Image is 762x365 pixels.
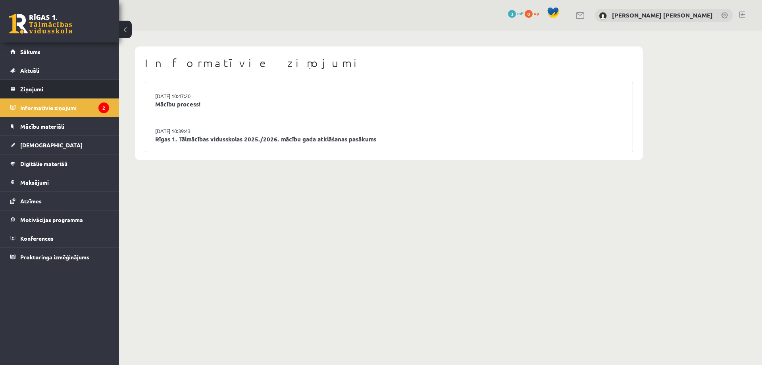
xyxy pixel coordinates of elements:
[525,10,543,16] a: 0 xp
[20,160,67,167] span: Digitālie materiāli
[10,80,109,98] a: Ziņojumi
[10,248,109,266] a: Proktoringa izmēģinājums
[145,56,633,70] h1: Informatīvie ziņojumi
[10,173,109,191] a: Maksājumi
[20,80,109,98] legend: Ziņojumi
[10,117,109,135] a: Mācību materiāli
[155,127,215,135] a: [DATE] 10:39:43
[20,141,83,149] span: [DEMOGRAPHIC_DATA]
[155,100,623,109] a: Mācību process!
[155,92,215,100] a: [DATE] 10:47:20
[20,197,42,205] span: Atzīmes
[20,48,40,55] span: Sākums
[10,211,109,229] a: Motivācijas programma
[10,136,109,154] a: [DEMOGRAPHIC_DATA]
[98,102,109,113] i: 2
[612,11,713,19] a: [PERSON_NAME] [PERSON_NAME]
[508,10,516,18] span: 3
[20,173,109,191] legend: Maksājumi
[525,10,533,18] span: 0
[10,192,109,210] a: Atzīmes
[10,98,109,117] a: Informatīvie ziņojumi2
[20,253,89,261] span: Proktoringa izmēģinājums
[20,235,54,242] span: Konferences
[534,10,539,16] span: xp
[20,123,64,130] span: Mācību materiāli
[10,42,109,61] a: Sākums
[155,135,623,144] a: Rīgas 1. Tālmācības vidusskolas 2025./2026. mācību gada atklāšanas pasākums
[10,154,109,173] a: Digitālie materiāli
[599,12,607,20] img: Frančesko Pio Bevilakva
[20,67,39,74] span: Aktuāli
[10,229,109,247] a: Konferences
[20,98,109,117] legend: Informatīvie ziņojumi
[20,216,83,223] span: Motivācijas programma
[517,10,523,16] span: mP
[9,14,72,34] a: Rīgas 1. Tālmācības vidusskola
[508,10,523,16] a: 3 mP
[10,61,109,79] a: Aktuāli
